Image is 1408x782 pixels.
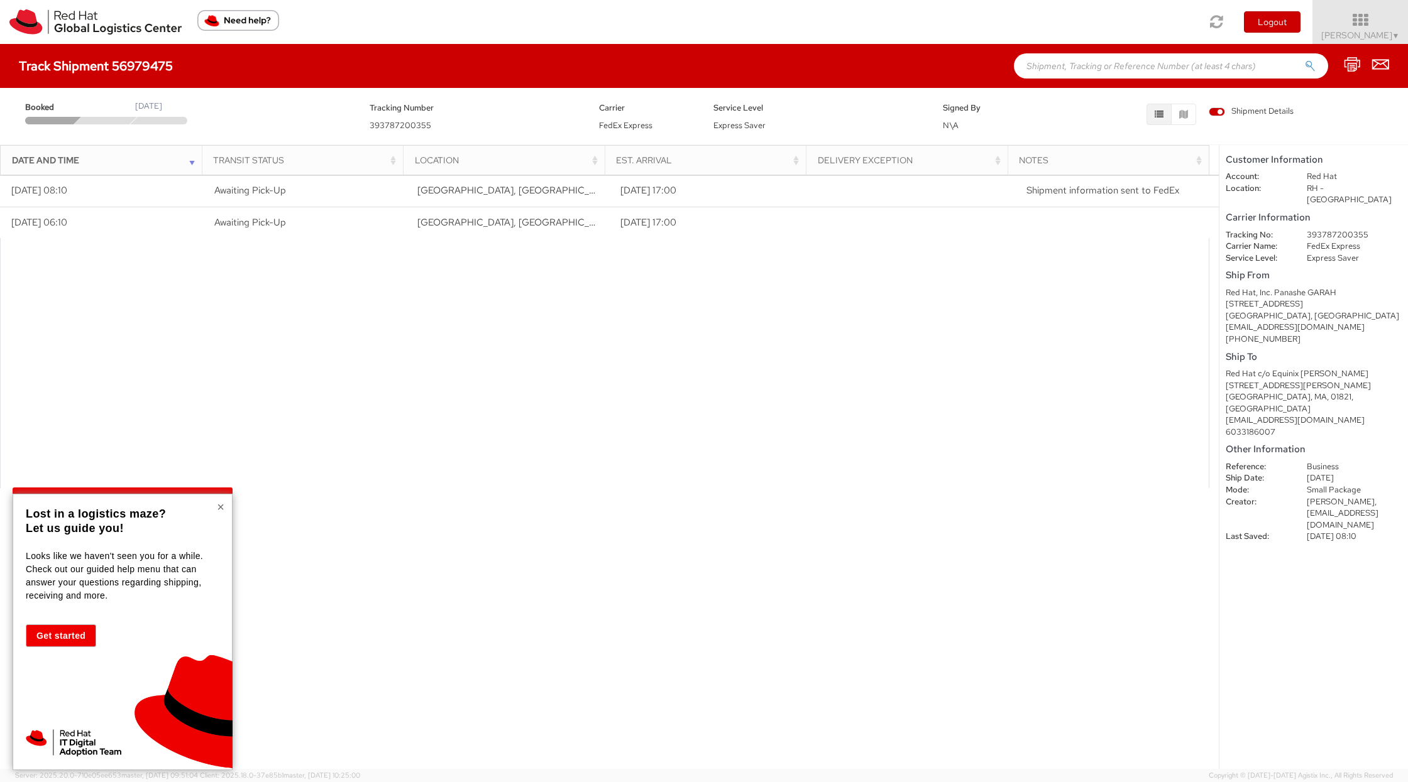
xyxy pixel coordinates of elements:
span: ▼ [1392,31,1400,41]
div: Date and Time [12,154,198,166]
td: [DATE] 17:00 [609,207,812,238]
dt: Reference: [1216,461,1297,473]
div: [GEOGRAPHIC_DATA], [GEOGRAPHIC_DATA] [1226,310,1402,322]
p: Looks like we haven't seen you for a while. Check out our guided help menu that can answer your q... [26,550,216,602]
span: Booked [25,102,79,114]
span: FedEx Express [599,120,652,131]
div: [PHONE_NUMBER] [1226,334,1402,345]
h5: Signed By [943,104,1039,112]
button: Close [217,501,224,513]
h5: Customer Information [1226,155,1402,165]
div: 6033186007 [1226,426,1402,438]
h4: Track Shipment 56979475 [19,59,173,73]
div: [EMAIL_ADDRESS][DOMAIN_NAME] [1226,415,1402,426]
div: [STREET_ADDRESS][PERSON_NAME] [1226,380,1402,392]
span: RALEIGH, NC, US [417,216,716,229]
dt: Creator: [1216,496,1297,508]
div: [EMAIL_ADDRESS][DOMAIN_NAME] [1226,322,1402,334]
h5: Carrier [599,104,695,112]
h5: Ship To [1226,352,1402,362]
span: Shipment Details [1209,106,1294,117]
div: Red Hat, Inc. Panashe GARAH [1226,287,1402,299]
div: Delivery Exception [818,154,1004,166]
span: Express Saver [713,120,766,131]
span: RALEIGH, NC, US [417,184,716,197]
dt: Ship Date: [1216,472,1297,484]
div: [DATE] [135,100,162,112]
dt: Account: [1216,171,1297,183]
img: rh-logistics-00dfa346123c4ec078e1.svg [9,9,182,35]
span: Server: 2025.20.0-710e05ee653 [15,771,198,779]
div: Notes [1019,154,1205,166]
td: [DATE] 17:00 [609,175,812,207]
span: Awaiting Pick-Up [214,216,286,229]
strong: Lost in a logistics maze? [26,508,166,520]
span: Awaiting Pick-Up [214,184,286,197]
input: Shipment, Tracking or Reference Number (at least 4 chars) [1014,53,1328,79]
span: master, [DATE] 09:51:04 [121,771,198,779]
dt: Tracking No: [1216,229,1297,241]
dt: Location: [1216,183,1297,195]
dt: Mode: [1216,484,1297,496]
h5: Carrier Information [1226,212,1402,223]
span: [PERSON_NAME] [1321,30,1400,41]
div: [GEOGRAPHIC_DATA], MA, 01821, [GEOGRAPHIC_DATA] [1226,391,1402,415]
dt: Carrier Name: [1216,241,1297,253]
h5: Other Information [1226,444,1402,455]
span: Client: 2025.18.0-37e85b1 [200,771,360,779]
span: Copyright © [DATE]-[DATE] Agistix Inc., All Rights Reserved [1209,771,1393,781]
div: Location [415,154,601,166]
button: Need help? [197,10,279,31]
label: Shipment Details [1209,106,1294,119]
dt: Last Saved: [1216,531,1297,543]
span: N\A [943,120,959,131]
strong: Let us guide you! [26,522,124,535]
h5: Tracking Number [370,104,580,112]
div: Est. Arrival [616,154,802,166]
div: Transit Status [213,154,399,166]
div: [STREET_ADDRESS] [1226,298,1402,310]
h5: Ship From [1226,270,1402,281]
h5: Service Level [713,104,924,112]
div: Red Hat c/o Equinix [PERSON_NAME] [1226,368,1402,380]
button: Get started [26,624,96,647]
span: Shipment information sent to FedEx [1026,184,1179,197]
span: 393787200355 [370,120,431,131]
button: Logout [1244,11,1301,33]
span: [PERSON_NAME], [1307,496,1377,507]
dt: Service Level: [1216,253,1297,264]
span: master, [DATE] 10:25:00 [283,771,360,779]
